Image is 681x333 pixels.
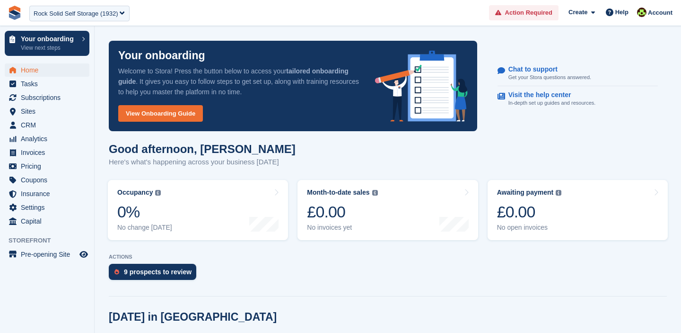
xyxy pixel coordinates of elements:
[8,6,22,20] img: stora-icon-8386f47178a22dfd0bd8f6a31ec36ba5ce8667c1dd55bd0f319d3a0aa187defe.svg
[5,215,89,228] a: menu
[117,189,153,197] div: Occupancy
[615,8,629,17] span: Help
[489,5,559,21] a: Action Required
[21,146,78,159] span: Invoices
[5,105,89,118] a: menu
[375,51,468,122] img: onboarding-info-6c161a55d2c0e0a8cae90662b2fe09162a5109e8cc188191df67fb4f79e88e88.svg
[508,73,591,81] p: Get your Stora questions answered.
[78,249,89,260] a: Preview store
[34,9,118,18] div: Rock Solid Self Storage (1932)
[498,61,658,87] a: Chat to support Get your Stora questions answered.
[21,36,77,42] p: Your onboarding
[21,132,78,145] span: Analytics
[556,190,561,196] img: icon-info-grey-7440780725fd019a000dd9b08b2336e03edf1995a4989e88bcd33f0948082b44.svg
[488,180,668,240] a: Awaiting payment £0.00 No open invoices
[648,8,672,18] span: Account
[21,91,78,104] span: Subscriptions
[21,248,78,261] span: Pre-opening Site
[21,44,77,52] p: View next steps
[108,180,288,240] a: Occupancy 0% No change [DATE]
[21,187,78,200] span: Insurance
[109,254,667,260] p: ACTIONS
[568,8,587,17] span: Create
[307,202,377,222] div: £0.00
[5,91,89,104] a: menu
[508,91,588,99] p: Visit the help center
[118,105,203,122] a: View Onboarding Guide
[118,50,205,61] p: Your onboarding
[497,202,562,222] div: £0.00
[637,8,646,17] img: Catherine Coffey
[5,248,89,261] a: menu
[118,66,360,97] p: Welcome to Stora! Press the button below to access your . It gives you easy to follow steps to ge...
[5,173,89,187] a: menu
[5,146,89,159] a: menu
[155,190,161,196] img: icon-info-grey-7440780725fd019a000dd9b08b2336e03edf1995a4989e88bcd33f0948082b44.svg
[497,224,562,232] div: No open invoices
[508,65,584,73] p: Chat to support
[505,8,552,18] span: Action Required
[21,118,78,132] span: CRM
[5,132,89,145] a: menu
[5,187,89,200] a: menu
[21,201,78,214] span: Settings
[21,105,78,118] span: Sites
[497,189,554,197] div: Awaiting payment
[307,224,377,232] div: No invoices yet
[117,202,172,222] div: 0%
[21,77,78,90] span: Tasks
[297,180,478,240] a: Month-to-date sales £0.00 No invoices yet
[9,236,94,245] span: Storefront
[5,160,89,173] a: menu
[114,269,119,275] img: prospect-51fa495bee0391a8d652442698ab0144808aea92771e9ea1ae160a38d050c398.svg
[117,224,172,232] div: No change [DATE]
[372,190,378,196] img: icon-info-grey-7440780725fd019a000dd9b08b2336e03edf1995a4989e88bcd33f0948082b44.svg
[508,99,596,107] p: In-depth set up guides and resources.
[109,143,296,155] h1: Good afternoon, [PERSON_NAME]
[307,189,369,197] div: Month-to-date sales
[21,160,78,173] span: Pricing
[21,215,78,228] span: Capital
[109,264,201,285] a: 9 prospects to review
[21,173,78,187] span: Coupons
[124,268,192,276] div: 9 prospects to review
[5,77,89,90] a: menu
[109,311,277,324] h2: [DATE] in [GEOGRAPHIC_DATA]
[5,63,89,77] a: menu
[109,157,296,168] p: Here's what's happening across your business [DATE]
[5,31,89,56] a: Your onboarding View next steps
[5,118,89,132] a: menu
[21,63,78,77] span: Home
[5,201,89,214] a: menu
[498,86,658,112] a: Visit the help center In-depth set up guides and resources.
